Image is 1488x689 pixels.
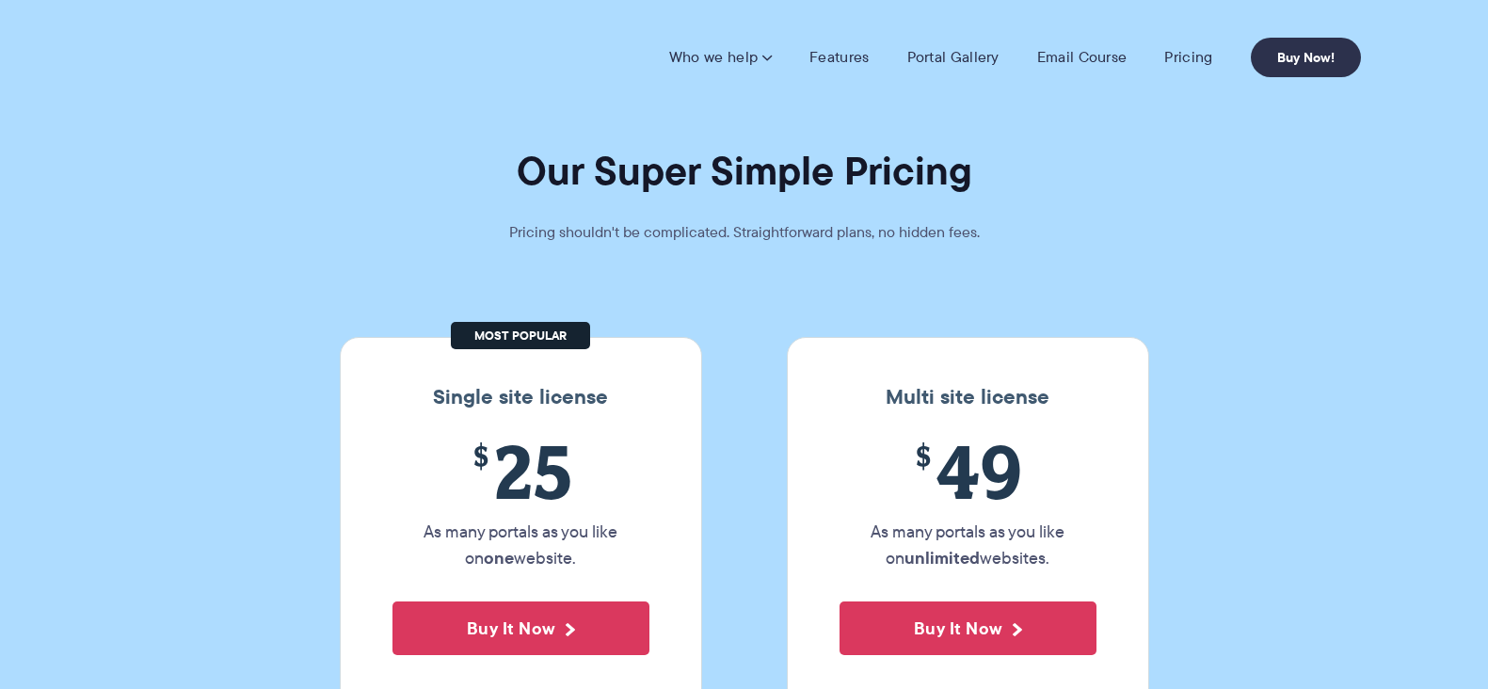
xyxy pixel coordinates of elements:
[840,601,1096,655] button: Buy It Now
[840,428,1096,514] span: 49
[809,48,869,67] a: Features
[1251,38,1361,77] a: Buy Now!
[392,519,649,571] p: As many portals as you like on website.
[904,545,980,570] strong: unlimited
[907,48,1000,67] a: Portal Gallery
[807,385,1129,409] h3: Multi site license
[392,601,649,655] button: Buy It Now
[360,385,682,409] h3: Single site license
[1037,48,1128,67] a: Email Course
[484,545,514,570] strong: one
[669,48,772,67] a: Who we help
[462,219,1027,246] p: Pricing shouldn't be complicated. Straightforward plans, no hidden fees.
[840,519,1096,571] p: As many portals as you like on websites.
[1164,48,1212,67] a: Pricing
[392,428,649,514] span: 25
